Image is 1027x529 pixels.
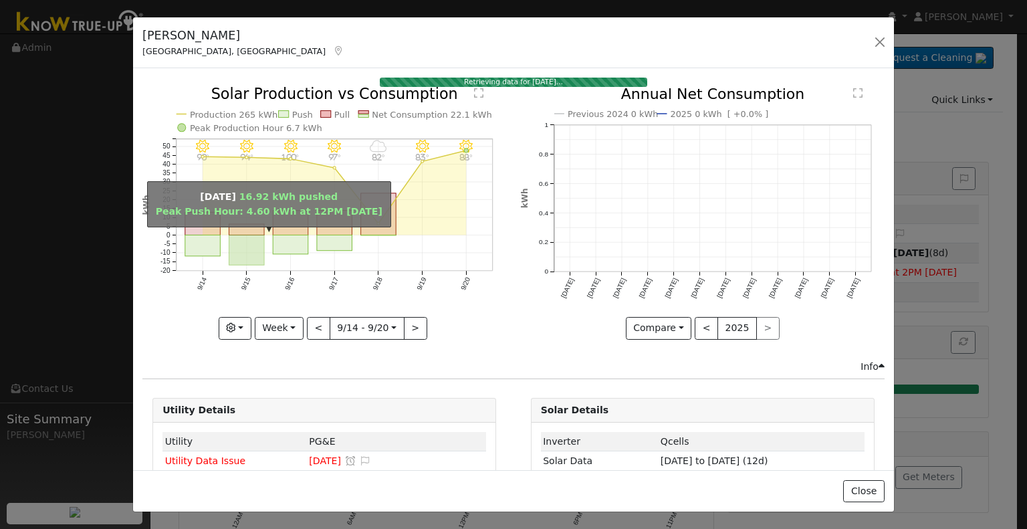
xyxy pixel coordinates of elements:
circle: onclick="" [245,156,248,159]
h5: [PERSON_NAME] [142,27,344,44]
rect: onclick="" [273,235,308,254]
text: [DATE] [560,277,575,299]
text: [DATE] [845,277,861,299]
a: Snooze this issue [344,455,356,466]
div: Info [861,360,885,374]
p: 94° [235,153,258,161]
text: Annual Net Consumption [620,86,804,102]
text: 9/15 [240,276,252,292]
text: [DATE] [794,277,809,299]
span: [GEOGRAPHIC_DATA], [GEOGRAPHIC_DATA] [142,46,326,56]
text: 40 [162,161,170,168]
text: [DATE] [611,277,626,299]
text: [DATE] [663,277,679,299]
text: Pull [334,110,350,120]
circle: onclick="" [465,148,469,152]
i: 9/15 - Clear [240,140,253,153]
text: 9/17 [328,276,340,292]
text: 9/14 [196,276,208,292]
i: 9/14 - Clear [196,140,209,153]
text: [DATE] [768,277,783,299]
span: 16.92 kWh pushed Peak Push Hour: 4.60 kWh at 12PM [DATE] [156,191,382,216]
circle: onclick="" [333,167,336,169]
text: 1 [544,121,548,128]
text: [DATE] [819,277,834,299]
text: kWh [520,189,530,209]
p: 83° [411,153,434,161]
rect: onclick="" [185,235,221,256]
text: -15 [160,258,170,266]
text: [DATE] [585,277,600,299]
span: ID: 17313012, authorized: 09/22/25 [309,436,335,447]
td: Inverter [541,432,659,451]
i: Edit Issue [360,456,372,465]
i: 9/20 - Clear [460,140,473,153]
text: [DATE] [715,277,731,299]
strong: [DATE] [200,191,236,202]
strong: Utility Details [162,405,235,415]
text: -20 [160,267,170,274]
text: [DATE] [689,277,705,299]
circle: onclick="" [421,161,424,163]
text: Peak Production Hour 6.7 kWh [190,123,322,133]
button: Close [843,480,884,503]
i: 9/18 - Cloudy [370,140,387,153]
button: < [307,317,330,340]
circle: onclick="" [201,156,204,158]
text: 45 [162,152,170,159]
button: > [404,317,427,340]
text: 0.6 [539,180,548,187]
text: 0.2 [539,239,548,246]
text: 9/18 [372,276,384,292]
text: 0 [166,231,170,239]
td: Solar Data [541,451,659,471]
button: Week [255,317,304,340]
span: [DATE] to [DATE] (12d) [661,455,768,466]
text: -10 [160,249,170,257]
a: Map [332,45,344,56]
text: -5 [164,241,170,248]
text: Net Consumption 22.1 kWh [372,110,493,120]
text: 0.4 [539,209,548,217]
text: 0.8 [539,150,548,158]
p: 82° [366,153,390,161]
text: Previous 2024 0 kWh [568,109,659,119]
button: 9/14 - 9/20 [330,317,405,340]
text:  [475,88,484,99]
button: < [695,317,718,340]
p: 100° [279,153,302,161]
circle: onclick="" [290,158,292,161]
text: 30 [162,179,170,186]
text: [DATE] [637,277,653,299]
text: 9/19 [416,276,428,292]
text:  [853,88,863,98]
text: 2025 0 kWh [ +0.0% ] [670,109,768,119]
text: Production 265 kWh [190,110,277,120]
rect: onclick="" [361,193,396,235]
text: [DATE] [741,277,757,299]
text: Push [292,110,313,120]
text: Solar Production vs Consumption [211,86,458,103]
text: kWh [142,195,151,215]
p: 90° [191,153,214,161]
text: 9/20 [459,276,471,292]
text: 0 [544,268,548,276]
button: Compare [626,317,692,340]
span: Utility Data Issue [165,455,245,466]
text: 50 [162,143,170,150]
button: 2025 [717,317,757,340]
rect: onclick="" [229,235,265,266]
i: 9/19 - MostlyClear [416,140,429,153]
strong: Solar Details [541,405,608,415]
p: 88° [455,153,478,161]
span: ID: 1538, authorized: 09/11/25 [661,436,689,447]
i: 9/16 - Clear [284,140,298,153]
span: [DATE] [309,455,341,466]
text: 35 [162,170,170,177]
p: 97° [323,153,346,161]
td: Utility [162,432,307,451]
rect: onclick="" [317,235,352,251]
text: 9/16 [283,276,296,292]
div: Retrieving data for [DATE]... [380,78,647,87]
i: 9/17 - Clear [328,140,342,153]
